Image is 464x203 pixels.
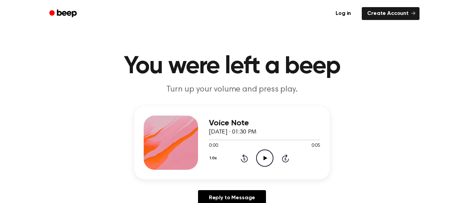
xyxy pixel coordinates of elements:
span: [DATE] · 01:30 PM [209,129,256,135]
a: Create Account [362,7,420,20]
a: Log in [329,6,358,21]
span: 0:05 [311,142,320,149]
p: Turn up your volume and press play. [102,84,362,95]
h1: You were left a beep [58,54,406,79]
a: Beep [44,7,83,20]
h3: Voice Note [209,119,320,128]
span: 0:00 [209,142,218,149]
button: 1.0x [209,153,219,164]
